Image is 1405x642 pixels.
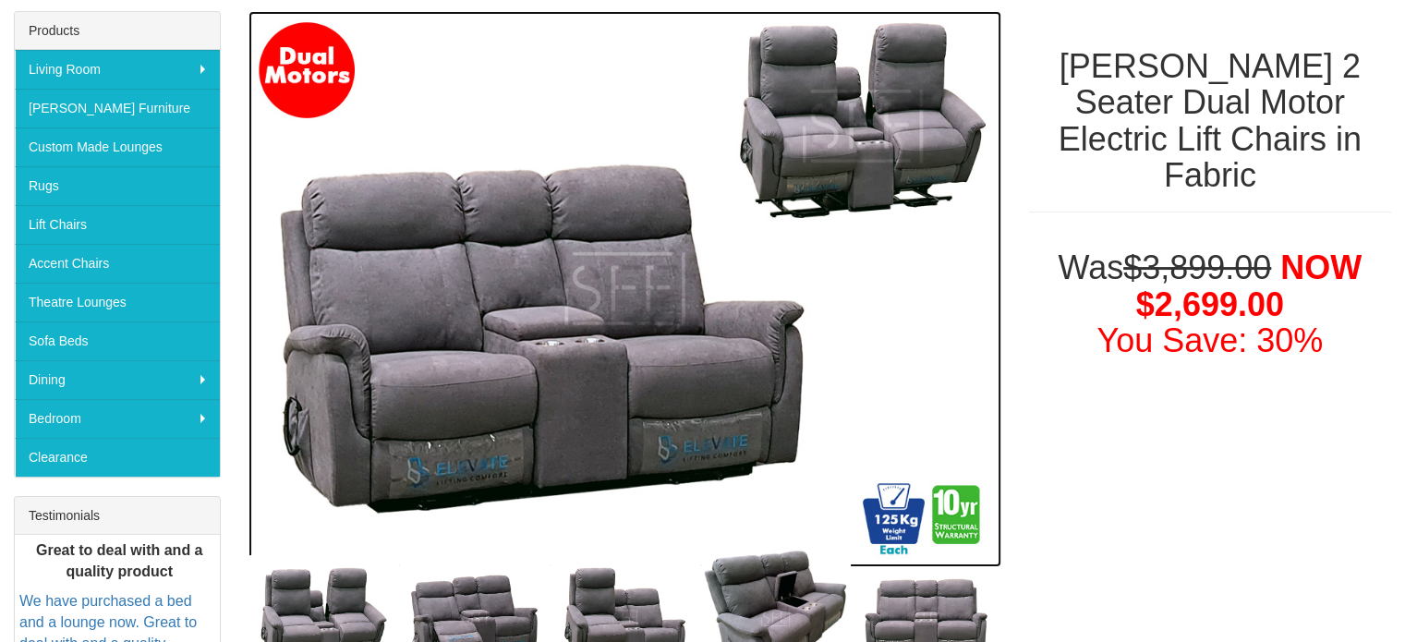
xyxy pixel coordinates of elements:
[15,244,220,283] a: Accent Chairs
[15,127,220,166] a: Custom Made Lounges
[1096,321,1323,359] font: You Save: 30%
[15,497,220,535] div: Testimonials
[15,360,220,399] a: Dining
[15,399,220,438] a: Bedroom
[15,12,220,50] div: Products
[15,166,220,205] a: Rugs
[1029,48,1392,194] h1: [PERSON_NAME] 2 Seater Dual Motor Electric Lift Chairs in Fabric
[15,89,220,127] a: [PERSON_NAME] Furniture
[15,205,220,244] a: Lift Chairs
[15,321,220,360] a: Sofa Beds
[15,438,220,477] a: Clearance
[1123,248,1271,286] del: $3,899.00
[15,50,220,89] a: Living Room
[15,283,220,321] a: Theatre Lounges
[1029,249,1392,359] h1: Was
[1136,248,1362,323] span: NOW $2,699.00
[36,542,202,579] b: Great to deal with and a quality product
